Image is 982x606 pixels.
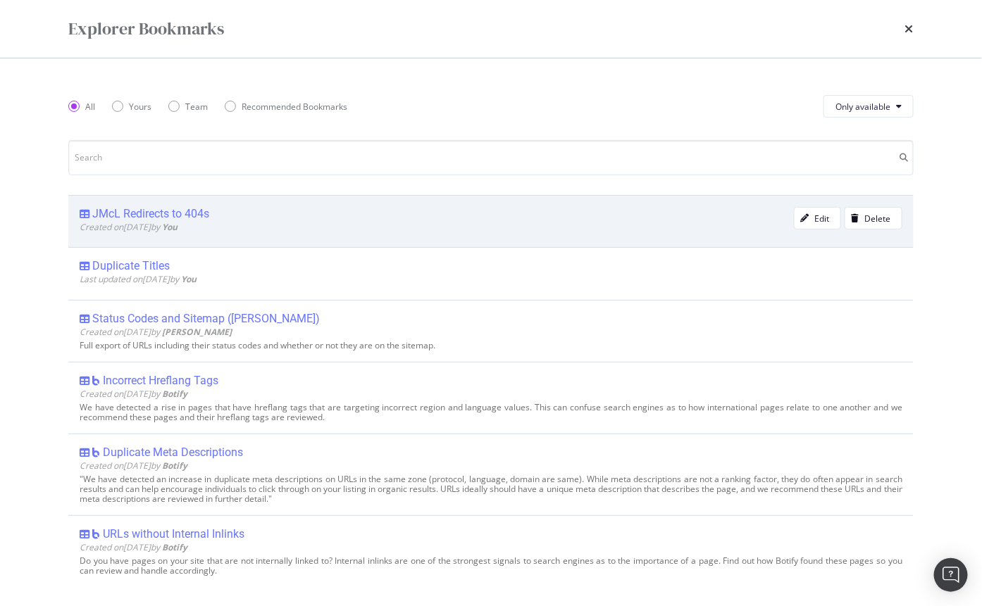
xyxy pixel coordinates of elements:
[80,341,902,351] div: Full export of URLs including their status codes and whether or not they are on the sitemap.
[242,101,347,113] div: Recommended Bookmarks
[162,460,187,472] b: Botify
[92,259,170,273] div: Duplicate Titles
[80,326,232,338] span: Created on [DATE] by
[185,101,208,113] div: Team
[814,213,829,225] div: Edit
[794,207,841,229] button: Edit
[905,17,914,41] div: times
[80,460,187,472] span: Created on [DATE] by
[162,221,178,233] b: You
[68,140,914,175] input: Search
[80,556,902,576] div: Do you have pages on your site that are not internally linked to? Internal inlinks are one of the...
[85,101,95,113] div: All
[934,558,968,592] div: Open Intercom Messenger
[80,221,178,233] span: Created on [DATE] by
[80,273,197,285] span: Last updated on [DATE] by
[112,101,151,113] div: Yours
[68,101,95,113] div: All
[225,101,347,113] div: Recommended Bookmarks
[864,213,890,225] div: Delete
[835,101,890,113] span: Only available
[162,326,232,338] b: [PERSON_NAME]
[181,273,197,285] b: You
[80,388,187,400] span: Created on [DATE] by
[103,374,218,388] div: Incorrect Hreflang Tags
[129,101,151,113] div: Yours
[92,207,209,221] div: JMcL Redirects to 404s
[68,17,224,41] div: Explorer Bookmarks
[162,388,187,400] b: Botify
[162,541,187,553] b: Botify
[103,446,243,460] div: Duplicate Meta Descriptions
[823,95,914,118] button: Only available
[845,207,902,229] button: Delete
[168,101,208,113] div: Team
[80,403,902,422] div: We have detected a rise in pages that have hreflang tags that are targeting incorrect region and ...
[80,474,902,504] div: "We have detected an increase in duplicate meta descriptions on URLs in the same zone (protocol, ...
[103,527,244,541] div: URLs without Internal Inlinks
[92,312,320,326] div: Status Codes and Sitemap ([PERSON_NAME])
[80,541,187,553] span: Created on [DATE] by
